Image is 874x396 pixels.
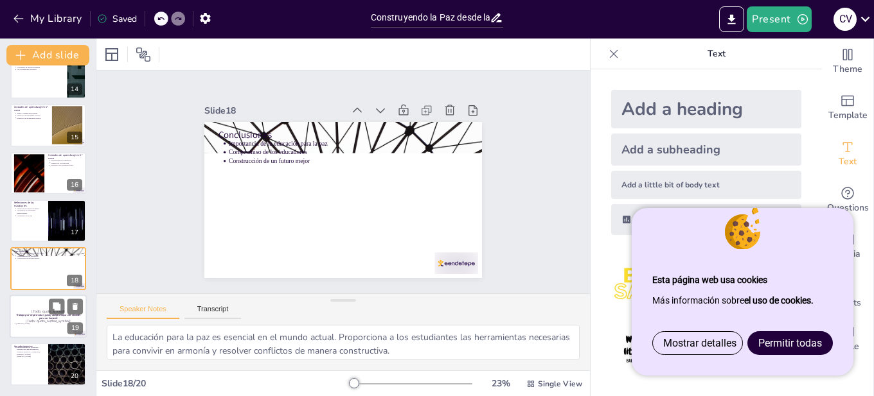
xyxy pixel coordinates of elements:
[13,309,83,314] p: [Todo: quote_symbol]
[653,332,747,354] a: Mostrar detalles
[10,295,87,338] div: 19
[14,105,48,112] p: Unidades de aprendizaje en 5º curso
[624,39,809,69] p: Text
[102,44,122,65] div: Layout
[67,298,83,314] button: Delete Slide
[67,370,82,382] div: 20
[611,320,671,380] img: 4.jpeg
[243,55,375,122] div: Slide 18
[611,171,801,199] div: Add a little bit of body text
[827,201,869,215] span: Questions
[719,6,744,32] button: Export to PowerPoint
[136,47,151,62] span: Position
[51,159,82,162] p: Desafíos físicos cooperativos
[67,132,82,143] div: 15
[245,82,479,196] p: Conclusiones
[744,295,814,306] a: el uso de cookies.
[652,290,833,311] p: Más información sobre
[747,6,811,32] button: Present
[6,45,89,65] button: Add slide
[97,13,137,25] div: Saved
[748,332,832,354] a: Permitir todas
[652,275,767,285] strong: Esta página web usa cookies
[839,155,857,169] span: Text
[13,318,83,324] p: [Todo: quote_author_symbol]
[51,162,82,164] p: Fomento de la creatividad
[17,66,63,69] p: Actividades en entornos naturales
[67,83,82,95] div: 14
[17,252,82,255] p: Importancia de la educación para la paz
[17,115,48,117] p: Desarrollo de habilidades sociales
[833,62,862,76] span: Theme
[16,322,83,325] p: [PERSON_NAME]
[17,346,44,357] p: Muchas gracias por la atención prestada. Para más información, contactar a [EMAIL_ADDRESS][PERSON...
[14,345,44,349] p: Agradecimientos
[834,8,857,31] div: C V
[371,8,490,27] input: Insert title
[758,337,822,349] span: Permitir todas
[611,255,671,315] img: 1.jpeg
[611,90,801,128] div: Add a heading
[822,85,873,131] div: Add ready made slides
[67,179,82,191] div: 16
[822,131,873,177] div: Add text boxes
[834,6,857,32] button: C V
[611,204,801,235] div: Add a formula
[67,275,82,286] div: 18
[67,322,83,334] div: 19
[10,247,86,289] div: https://cdn.sendsteps.com/images/logo/sendsteps_logo_white.pnghttps://cdn.sendsteps.com/images/lo...
[663,337,736,349] span: Mostrar detalles
[538,379,582,389] span: Single View
[17,210,44,214] p: Aprendizaje de habilidades interpersonales
[17,257,82,259] p: Construcción de un futuro mejor
[10,8,87,29] button: My Library
[48,153,82,160] p: Unidades de aprendizaje en 6º curso
[249,105,471,210] p: Compromiso de los educadores
[17,112,48,115] p: Juegos y dinámicas inclusivas
[67,227,82,238] div: 17
[10,104,86,146] div: https://cdn.sendsteps.com/images/logo/sendsteps_logo_white.pnghttps://cdn.sendsteps.com/images/lo...
[102,377,349,390] div: Slide 18 / 20
[16,313,80,320] strong: Trabaja por lo que creas justo, aunque haya mil razones para no hacerlo
[51,164,82,166] p: Desarrollo de la condición física
[14,201,44,208] p: Reflexiones de los estudiantes
[17,214,44,217] p: Crecimiento en el aula
[10,200,86,242] div: https://cdn.sendsteps.com/images/logo/sendsteps_logo_white.pnghttps://cdn.sendsteps.com/images/lo...
[107,305,179,319] button: Speaker Notes
[17,254,82,257] p: Compromiso de los educadores
[822,177,873,223] div: Get real-time input from your audience
[10,152,86,194] div: https://cdn.sendsteps.com/images/logo/sendsteps_logo_white.pnghttps://cdn.sendsteps.com/images/lo...
[10,343,86,385] div: 20
[10,56,86,99] div: 14
[485,377,516,390] div: 23 %
[17,207,44,210] p: Valoración del trabajo en equipo
[107,325,580,360] textarea: La educación para la paz es esencial en el mundo actual. Proporciona a los estudiantes las herram...
[49,298,64,314] button: Duplicate Slide
[828,108,868,123] span: Template
[253,96,475,202] p: Importancia de la educación para la paz
[17,69,63,71] p: Uso de materiales reciclados
[822,39,873,85] div: Change the overall theme
[17,117,48,119] p: Promoción de un ambiente positivo
[245,112,468,218] p: Construcción de un futuro mejor
[17,64,63,66] p: Fomento del respeto ambiental
[611,133,801,166] div: Add a subheading
[14,249,82,253] p: Conclusiones
[184,305,242,319] button: Transcript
